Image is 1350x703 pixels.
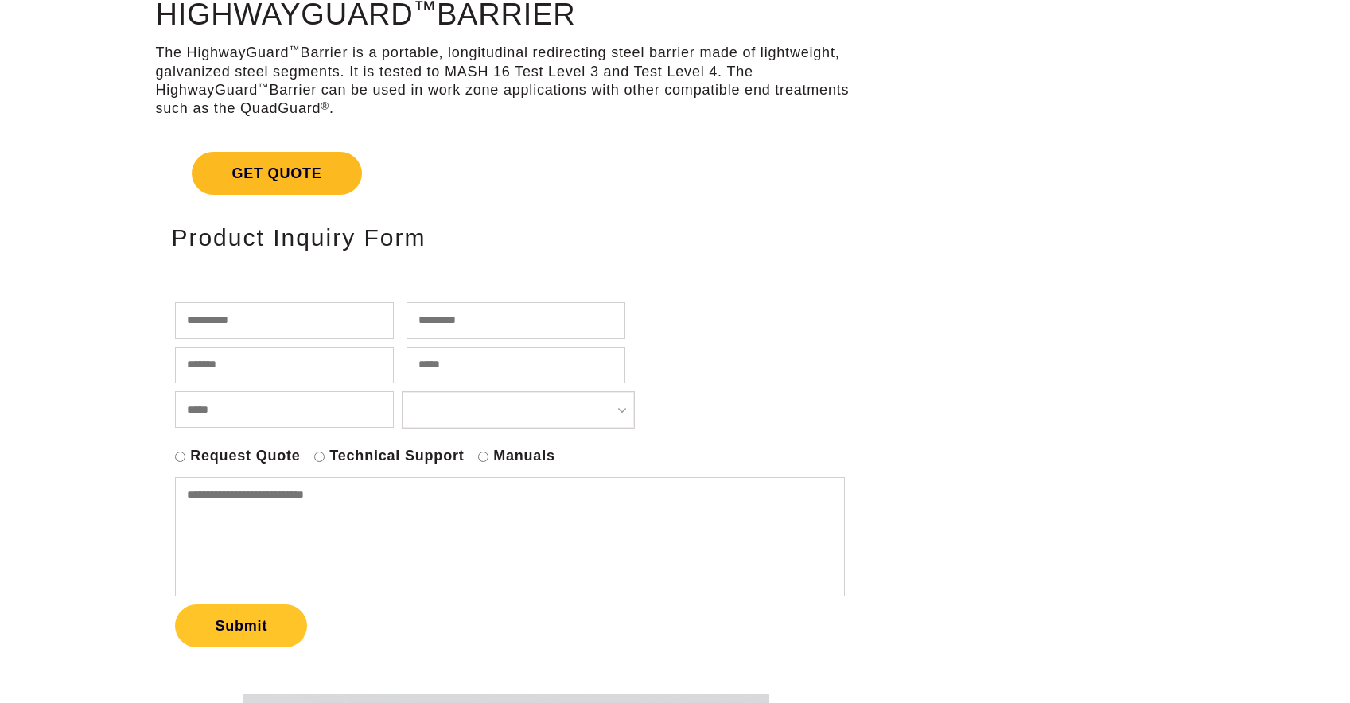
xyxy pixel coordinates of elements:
[493,447,555,465] label: Manuals
[321,100,329,112] sup: ®
[289,44,300,56] sup: ™
[155,133,857,214] a: Get Quote
[258,81,269,93] sup: ™
[171,224,841,251] h2: Product Inquiry Form
[192,152,361,195] span: Get Quote
[190,447,300,465] label: Request Quote
[329,447,464,465] label: Technical Support
[155,44,857,118] p: The HighwayGuard Barrier is a portable, longitudinal redirecting steel barrier made of lightweigh...
[175,604,307,647] button: Submit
